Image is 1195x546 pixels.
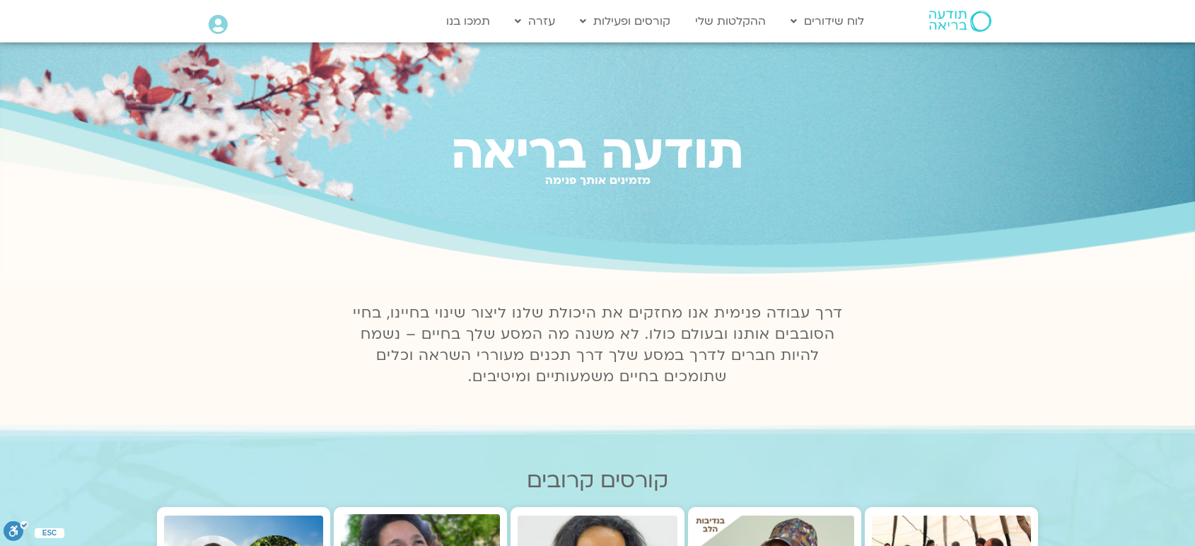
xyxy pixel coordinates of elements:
a: לוח שידורים [783,8,871,35]
a: קורסים ופעילות [573,8,677,35]
a: עזרה [508,8,562,35]
h2: קורסים קרובים [157,468,1038,493]
p: דרך עבודה פנימית אנו מחזקים את היכולת שלנו ליצור שינוי בחיינו, בחיי הסובבים אותנו ובעולם כולו. לא... [344,303,851,388]
a: ההקלטות שלי [688,8,773,35]
a: תמכו בנו [439,8,497,35]
img: תודעה בריאה [929,11,991,32]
